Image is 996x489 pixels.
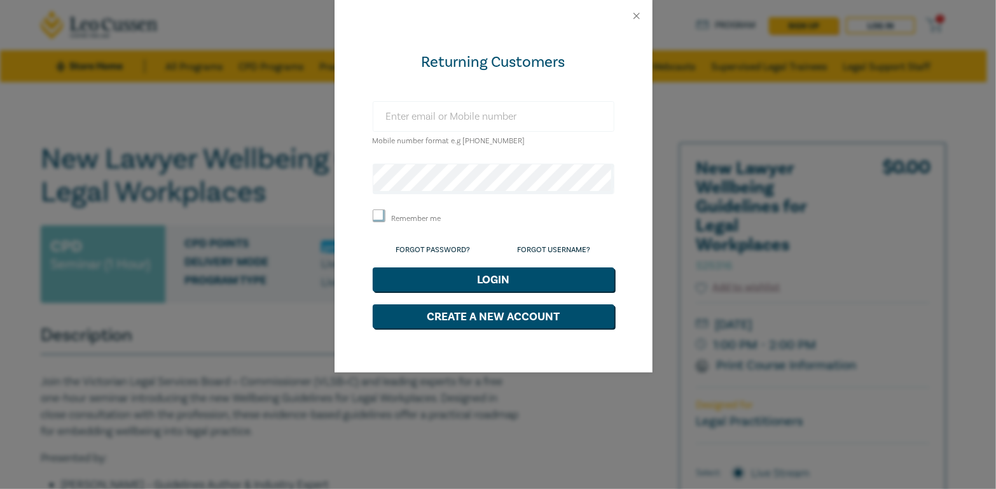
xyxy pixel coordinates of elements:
[373,52,614,73] div: Returning Customers
[373,267,614,292] button: Login
[373,136,525,146] small: Mobile number format e.g [PHONE_NUMBER]
[373,304,614,329] button: Create a New Account
[373,101,614,132] input: Enter email or Mobile number
[631,10,642,22] button: Close
[518,245,591,255] a: Forgot Username?
[396,245,471,255] a: Forgot Password?
[392,213,441,224] label: Remember me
